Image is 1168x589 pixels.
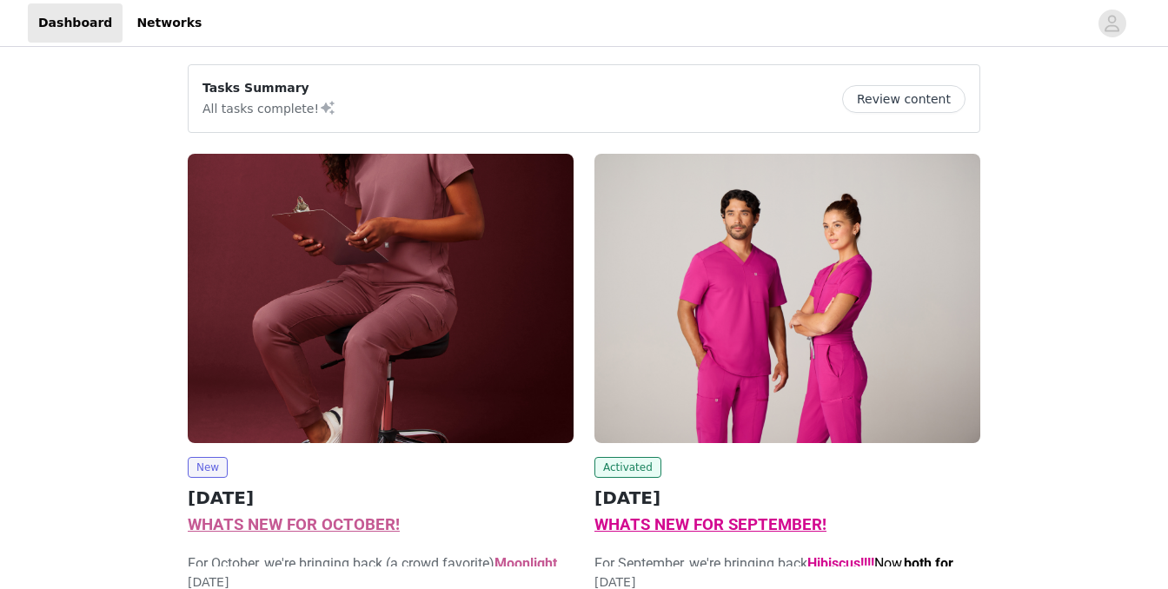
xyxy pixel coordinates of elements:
[126,3,212,43] a: Networks
[28,3,123,43] a: Dashboard
[807,555,874,572] strong: Hibiscus!!!!
[188,485,574,511] h2: [DATE]
[1104,10,1120,37] div: avatar
[188,154,574,443] img: Fabletics Scrubs
[188,575,229,589] span: [DATE]
[594,485,980,511] h2: [DATE]
[594,154,980,443] img: Fabletics Scrubs
[594,515,826,534] span: WHATS NEW FOR SEPTEMBER!
[202,79,336,97] p: Tasks Summary
[188,457,228,478] span: New
[188,515,400,534] span: WHATS NEW FOR OCTOBER!
[202,97,336,118] p: All tasks complete!
[594,575,635,589] span: [DATE]
[594,457,661,478] span: Activated
[842,85,966,113] button: Review content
